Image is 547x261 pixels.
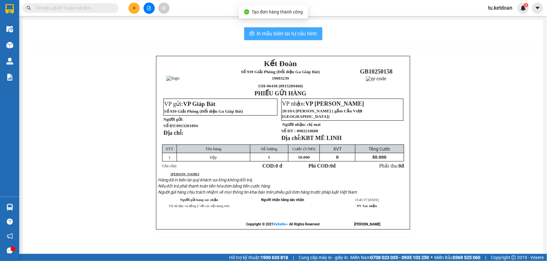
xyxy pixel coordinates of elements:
[163,117,183,122] strong: Người gửi:
[298,155,310,160] span: 50.000
[282,122,306,127] strong: Người nhận:
[60,32,93,39] span: GB10250157
[158,184,270,188] span: Nếu đổi trả phải thanh toán tiền hóa đơn bằng tiền cước hàng
[177,123,198,128] span: 0913201894
[252,9,303,14] span: Tạo đơn hàng thành công
[453,255,480,260] strong: 0369 525 060
[305,100,364,107] span: VP [PERSON_NAME]
[22,4,55,12] span: Kết Đoàn
[164,109,243,114] span: Số 939 Giải Phóng (Đối diện Ga Giáp Bát)
[281,135,301,141] strong: Địa chỉ:
[23,47,55,61] strong: PHIẾU GỬI HÀNG
[7,233,13,239] span: notification
[330,163,333,169] span: 0
[299,254,349,261] span: Cung cấp máy in - giấy in:
[293,254,294,261] span: |
[483,4,518,12] span: tu.ketdoan
[485,254,486,261] span: |
[354,222,380,226] strong: [PERSON_NAME]
[336,155,339,160] span: 0
[5,4,14,14] img: logo-vxr
[210,155,217,160] span: hộp
[355,198,379,202] span: 13:45:37 [DATE]
[307,122,320,127] span: chị mai
[434,254,480,261] span: Miền Bắc
[301,135,342,141] span: KBT MÊ LINH
[27,36,51,46] span: 15F-01263 (0915289432)
[532,3,543,14] button: caret-down
[158,3,170,14] button: aim
[281,128,296,133] strong: Số ĐT :
[282,100,364,107] span: VP nhận:
[520,5,526,11] img: icon-new-feature
[6,58,13,65] img: warehouse-icon
[162,163,177,168] span: Ghi chú:
[257,30,317,38] span: In mẫu biên lai tự cấu hình
[6,204,13,211] img: warehouse-icon
[205,146,221,151] span: Tên hàng
[35,4,111,12] input: Tìm tên, số ĐT hoặc mã đơn
[3,21,17,44] img: logo
[276,163,282,169] span: 0 đ
[379,163,404,169] span: Phải thu:
[261,146,278,151] span: Số lượng
[399,163,401,169] span: 0
[272,76,289,81] span: 19003239
[401,163,404,169] span: đ
[357,204,377,208] strong: NV Xác nhận
[171,172,199,176] strong: [PERSON_NAME]
[6,74,13,81] img: solution-icon
[282,109,362,119] span: 20/10A [PERSON_NAME] ( gầm Cầu Vượt [GEOGRAPHIC_DATA])
[297,128,318,133] span: 0982218688
[27,6,31,10] span: search
[366,76,387,97] img: qr-code
[169,204,230,208] span: Tôi đã đọc và đồng ý với các nội dung trên
[6,42,13,48] img: warehouse-icon
[261,198,304,202] span: Người nhận hàng xác nhận
[128,3,140,14] button: plus
[320,145,355,153] td: XVT
[372,155,386,160] span: 50.000
[254,90,306,97] strong: PHIẾU GỬI HÀNG
[241,69,320,74] span: Số 939 Giải Phóng (Đối diện Ga Giáp Bát)
[525,3,527,7] span: 3
[249,31,254,37] span: printer
[370,255,429,260] strong: 0708 023 035 - 0935 103 250
[244,27,322,40] button: printerIn mẫu biên lai tự cấu hình
[350,254,429,261] span: Miền Nam
[22,13,56,28] span: Số 939 Giải Phóng (Đối diện Ga Giáp Bát)
[264,59,297,68] span: Kết Đoàn
[180,198,218,202] strong: Người gửi hàng xác nhận
[261,255,288,260] strong: 1900 633 818
[7,248,13,254] span: message
[293,146,316,151] span: Cước (VNĐ)
[7,219,13,225] span: question-circle
[246,222,319,226] strong: Copyright © 2021 – All Rights Reserved
[360,68,393,75] span: GB10250158
[355,145,404,153] td: Tổng Cước
[171,172,200,176] span: :
[163,129,183,136] strong: Địa chỉ:
[244,9,249,14] span: check-circle
[30,30,47,34] span: 19003239
[511,255,516,260] span: copyright
[229,254,288,261] span: Hỗ trợ kỹ thuật:
[524,3,528,7] sup: 3
[163,123,198,128] strong: Số ĐT:
[268,155,270,160] span: 1
[183,100,216,107] span: VP Giáp Bát
[169,155,171,160] span: 1
[158,178,253,182] span: Hàng đã in biên lai quý khách vui lòng không đổi trả,
[166,146,173,151] span: STT
[144,3,155,14] button: file-add
[164,100,215,107] span: VP gửi:
[262,163,282,169] strong: COD:
[132,6,137,10] span: plus
[166,76,179,81] img: logo
[6,26,13,32] img: warehouse-icon
[162,6,166,10] span: aim
[535,5,541,11] span: caret-down
[431,256,433,259] span: ⚪️
[309,163,336,169] strong: Phí COD: đ
[258,83,303,88] span: 15H-06438 (0915289460)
